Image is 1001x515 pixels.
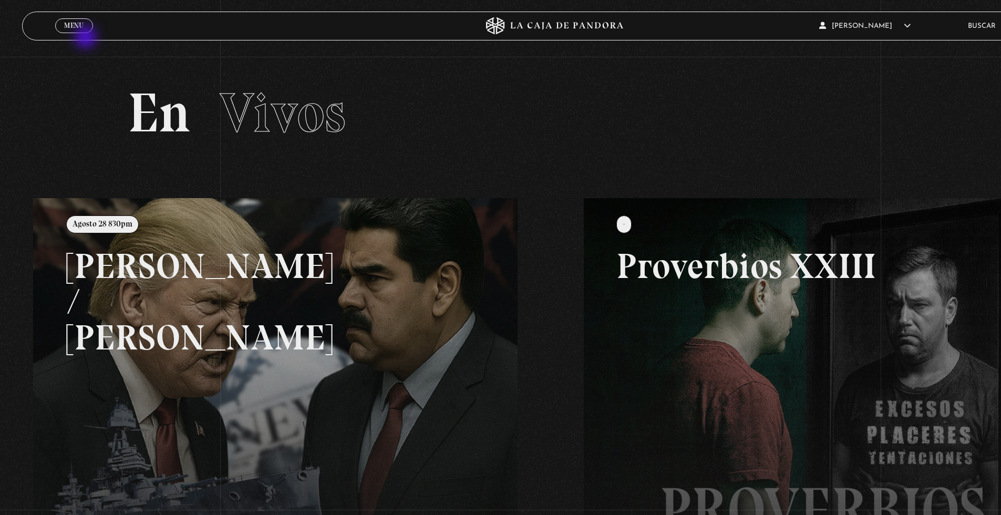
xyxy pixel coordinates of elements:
[61,32,87,40] span: Cerrar
[819,23,911,29] span: [PERSON_NAME]
[64,22,84,29] span: Menu
[968,23,996,29] a: Buscar
[128,86,973,141] h2: En
[220,80,346,146] span: Vivos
